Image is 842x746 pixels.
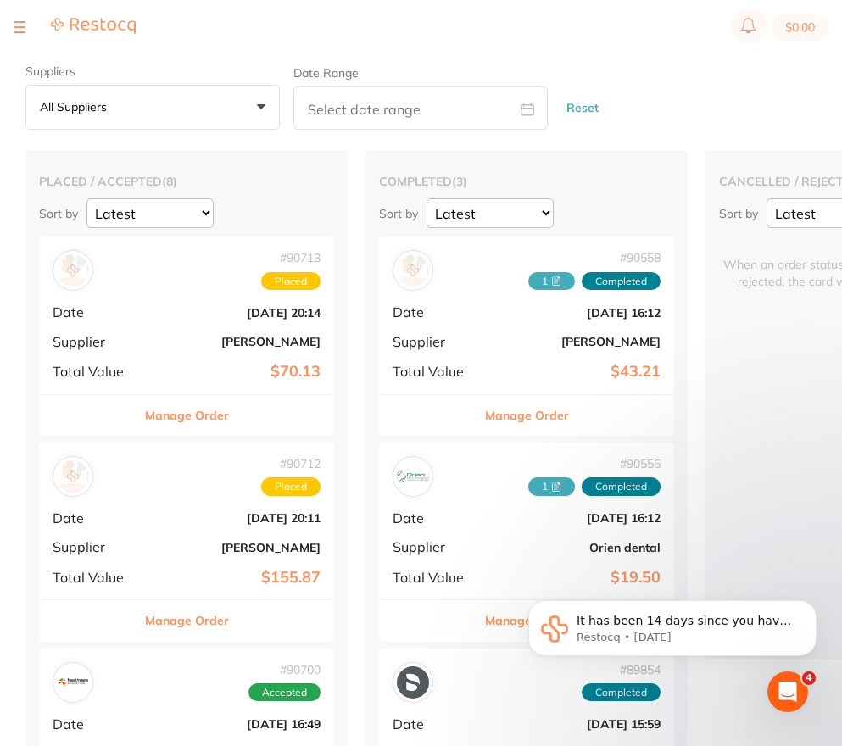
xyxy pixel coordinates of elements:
[528,251,661,264] span: # 90558
[51,17,136,35] img: Restocq Logo
[491,511,661,525] b: [DATE] 16:12
[53,304,137,320] span: Date
[151,511,321,525] b: [DATE] 20:11
[261,457,321,470] span: # 90712
[53,539,137,554] span: Supplier
[393,570,477,585] span: Total Value
[261,251,321,264] span: # 90713
[53,716,137,732] span: Date
[491,335,661,348] b: [PERSON_NAME]
[39,237,334,436] div: Henry Schein Halas#90713PlacedDate[DATE] 20:14Supplier[PERSON_NAME]Total Value$70.13Manage Order
[397,254,429,287] img: Adam Dental
[261,272,321,291] span: Placed
[39,443,334,642] div: Henry Schein Halas#90712PlacedDate[DATE] 20:11Supplier[PERSON_NAME]Total Value$155.87Manage Order
[151,363,321,381] b: $70.13
[397,666,429,699] img: Dentsply Sirona
[39,206,78,221] p: Sort by
[57,666,89,699] img: Healthware Australia Ridley
[51,17,136,37] a: Restocq Logo
[491,306,661,320] b: [DATE] 16:12
[561,86,604,131] button: Reset
[151,541,321,554] b: [PERSON_NAME]
[379,174,674,189] h2: completed ( 3 )
[802,671,816,685] span: 4
[491,569,661,587] b: $19.50
[767,671,808,712] iframe: Intercom live chat
[528,477,575,496] span: Received
[397,460,429,493] img: Orien dental
[151,569,321,587] b: $155.87
[393,334,477,349] span: Supplier
[57,254,89,287] img: Henry Schein Halas
[40,99,114,114] p: All suppliers
[379,206,418,221] p: Sort by
[151,335,321,348] b: [PERSON_NAME]
[491,363,661,381] b: $43.21
[719,206,758,221] p: Sort by
[145,395,229,436] button: Manage Order
[491,717,661,731] b: [DATE] 15:59
[528,272,575,291] span: Received
[491,541,661,554] b: Orien dental
[772,14,828,41] button: $0.00
[393,539,477,554] span: Supplier
[528,457,661,470] span: # 90556
[248,683,321,702] span: Accepted
[151,306,321,320] b: [DATE] 20:14
[39,174,334,189] h2: placed / accepted ( 8 )
[485,395,569,436] button: Manage Order
[393,304,477,320] span: Date
[145,600,229,641] button: Manage Order
[582,272,661,291] span: Completed
[393,364,477,379] span: Total Value
[393,510,477,526] span: Date
[53,364,137,379] span: Total Value
[25,64,280,78] label: Suppliers
[503,565,842,700] iframe: Intercom notifications message
[485,600,569,641] button: Manage Order
[53,510,137,526] span: Date
[293,66,359,80] label: Date Range
[293,86,548,130] input: Select date range
[582,477,661,496] span: Completed
[25,85,280,131] button: All suppliers
[248,663,321,676] span: # 90700
[261,477,321,496] span: Placed
[151,717,321,731] b: [DATE] 16:49
[53,570,137,585] span: Total Value
[57,460,89,493] img: Henry Schein Halas
[393,716,477,732] span: Date
[53,334,137,349] span: Supplier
